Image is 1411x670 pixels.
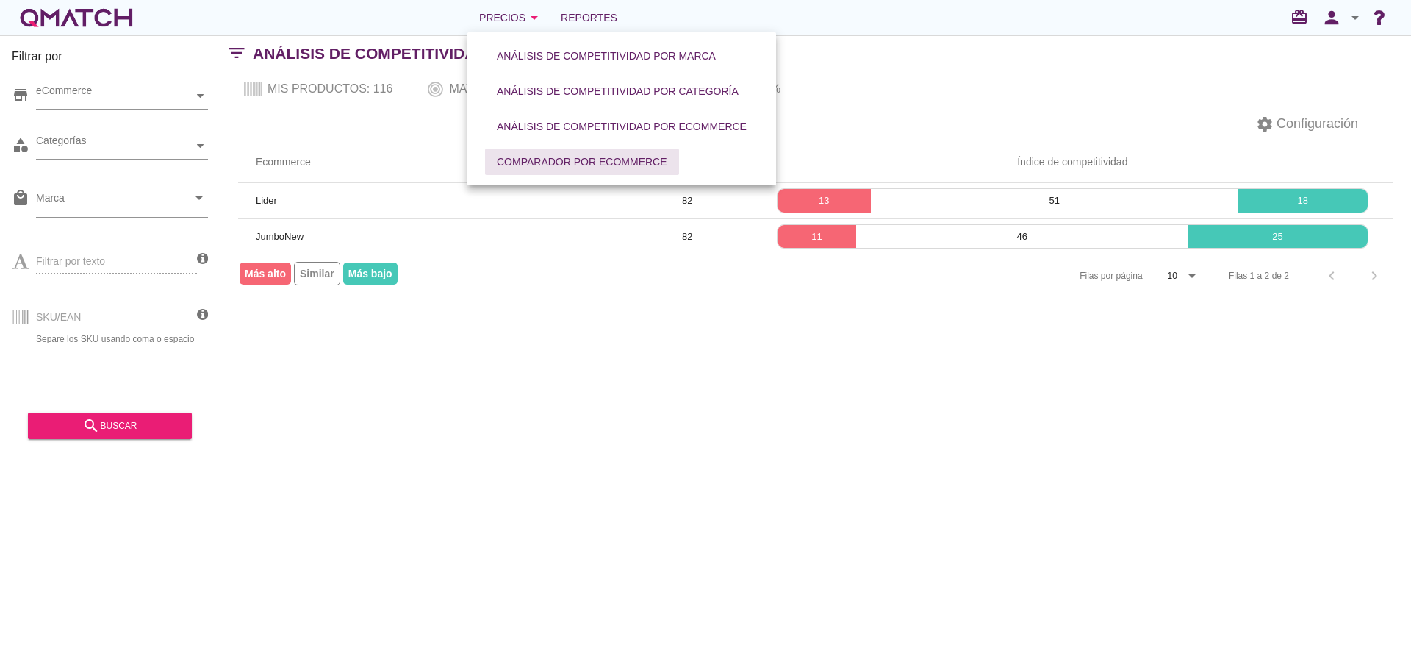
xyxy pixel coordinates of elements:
td: 82 [623,218,752,254]
div: Análisis de competitividad por categoría [497,84,739,99]
div: Análisis de competitividad por marca [497,49,716,64]
i: settings [1256,115,1274,133]
button: Análisis de competitividad por marca [485,43,728,69]
p: 13 [778,193,871,208]
a: white-qmatch-logo [18,3,135,32]
div: Filas por página [933,254,1201,297]
i: arrow_drop_down [190,189,208,207]
i: arrow_drop_down [525,9,543,26]
button: Análisis de competitividad por categoría [485,78,750,104]
div: Comparador por eCommerce [497,154,667,170]
h3: Filtrar por [12,48,208,71]
button: Precios [467,3,555,32]
button: Análisis de competitividad por eCommerce [485,113,758,140]
i: filter_list [220,53,253,54]
a: Análisis de competitividad por eCommerce [479,109,764,144]
span: Reportes [561,9,617,26]
th: Ecommerce: Not sorted. [238,142,623,183]
button: Comparador por eCommerce [485,149,679,175]
i: person [1317,7,1346,28]
a: Análisis de competitividad por categoría [479,74,756,109]
p: 18 [1238,193,1368,208]
td: 82 [623,183,752,218]
p: 11 [778,229,857,244]
div: Análisis de competitividad por eCommerce [497,119,747,135]
span: Configuración [1274,114,1358,134]
div: buscar [40,417,180,435]
div: Filas 1 a 2 de 2 [1229,269,1289,282]
span: Similar [294,262,340,285]
i: redeem [1290,8,1314,26]
button: Configuración [1244,111,1370,138]
a: Análisis de competitividad por marca [479,38,733,74]
i: arrow_drop_down [1183,267,1201,285]
div: Precios [479,9,543,26]
span: Más bajo [343,263,398,285]
button: buscar [28,413,192,439]
i: store [12,86,29,104]
span: JumboNew [256,231,304,242]
span: Lider [256,195,277,206]
i: search [82,417,100,435]
p: 51 [871,193,1238,208]
div: 10 [1168,269,1177,282]
a: Comparador por eCommerce [479,144,685,179]
i: category [12,136,29,154]
span: Más alto [240,263,291,285]
a: Reportes [555,3,623,32]
i: local_mall [12,189,29,207]
i: arrow_drop_down [1346,9,1364,26]
th: Índice de competitividad: Not sorted. [752,142,1393,183]
p: 46 [856,229,1188,244]
p: 25 [1188,229,1368,244]
h2: Análisis de competitividad por Ecommerce [253,42,631,65]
